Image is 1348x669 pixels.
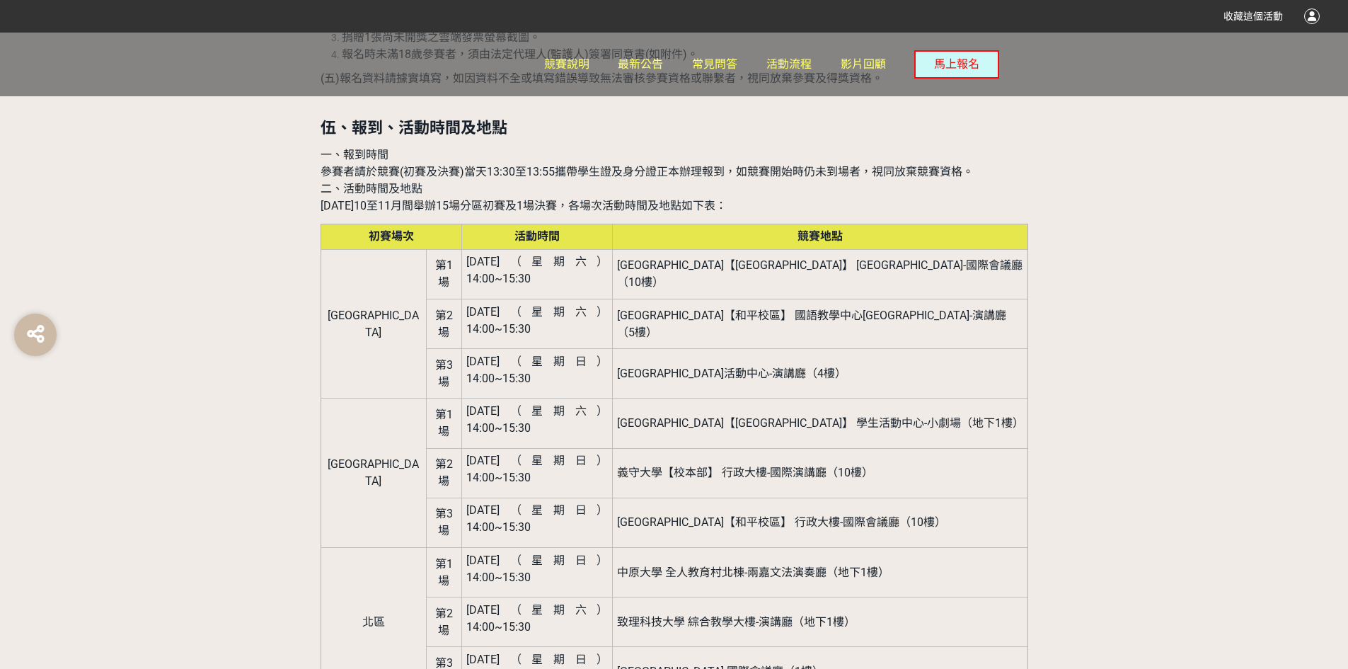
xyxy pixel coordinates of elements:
span: [DATE]（星期六） 14:00~15:30 [466,603,609,634]
span: [GEOGRAPHIC_DATA] [328,309,419,339]
span: 初賽場次 [369,229,414,243]
span: 第1場 [435,258,453,289]
span: [DATE]（星期六） 14:00~15:30 [466,404,609,435]
a: 競賽說明 [544,33,589,96]
span: 第2場 [435,309,453,339]
strong: 伍、報到、活動時間及地點 [321,119,507,137]
span: 中原大學 全人教育村北棟-兩嘉文法演奏廳（地下1樓） [617,566,889,579]
span: [DATE]（星期日） 14:00~15:30 [466,503,609,534]
span: 一、報到時間 [321,148,388,161]
span: 第1場 [435,408,453,438]
span: [GEOGRAPHIC_DATA]【[GEOGRAPHIC_DATA]】 [GEOGRAPHIC_DATA]-國際會議廳（10樓） [617,258,1022,289]
span: 第2場 [435,457,453,488]
span: [DATE]（星期日） 14:00~15:30 [466,454,609,484]
span: 常見問答 [692,57,737,71]
span: [DATE]（星期日） 14:00~15:30 [466,355,609,385]
span: [GEOGRAPHIC_DATA]活動中心-演講廳（4樓） [617,367,846,380]
a: 活動流程 [766,33,812,96]
span: 致理科技大學 綜合教學大樓-演講廳（地下1樓） [617,615,856,629]
span: 第3場 [435,507,453,537]
span: 北區 [362,615,385,629]
span: [DATE]（星期六） 14:00~15:30 [466,255,609,285]
span: [GEOGRAPHIC_DATA] [328,457,419,488]
a: 影片回顧 [841,33,886,96]
span: [GEOGRAPHIC_DATA]【[GEOGRAPHIC_DATA]】 學生活動中心-小劇場（地下1樓） [617,416,1024,430]
span: 活動流程 [766,57,812,71]
button: 馬上報名 [914,50,999,79]
span: [GEOGRAPHIC_DATA]【和平校區】 行政大樓-國際會議廳（10樓） [617,515,946,529]
span: [GEOGRAPHIC_DATA]【和平校區】 國語教學中心[GEOGRAPHIC_DATA]-演講廳（5樓） [617,309,1006,339]
span: 活動時間 [514,229,560,243]
a: 最新公告 [618,33,663,96]
span: 二、活動時間及地點 [321,182,422,195]
span: 競賽說明 [544,57,589,71]
span: 第2場 [435,607,453,637]
span: 影片回顧 [841,57,886,71]
span: 收藏這個活動 [1223,11,1283,22]
span: 馬上報名 [934,57,979,71]
span: [DATE]10至11月間舉辦15場分區初賽及1場決賽，各場次活動時間及地點如下表： [321,199,727,212]
a: 常見問答 [692,33,737,96]
span: [DATE]（星期六） 14:00~15:30 [466,305,609,336]
span: 競賽地點 [797,229,843,243]
span: 參賽者請於競賽(初賽及決賽)當天13:30至13:55攜帶學生證及身分證正本辦理報到，如競賽開始時仍未到場者，視同放棄競賽資格。 [321,165,974,178]
span: [DATE]（星期日） 14:00~15:30 [466,554,609,584]
span: 最新公告 [618,57,663,71]
span: 義守大學【校本部】 行政大樓-國際演講廳（10樓） [617,466,873,479]
span: 第1場 [435,557,453,588]
span: 第3場 [435,358,453,389]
